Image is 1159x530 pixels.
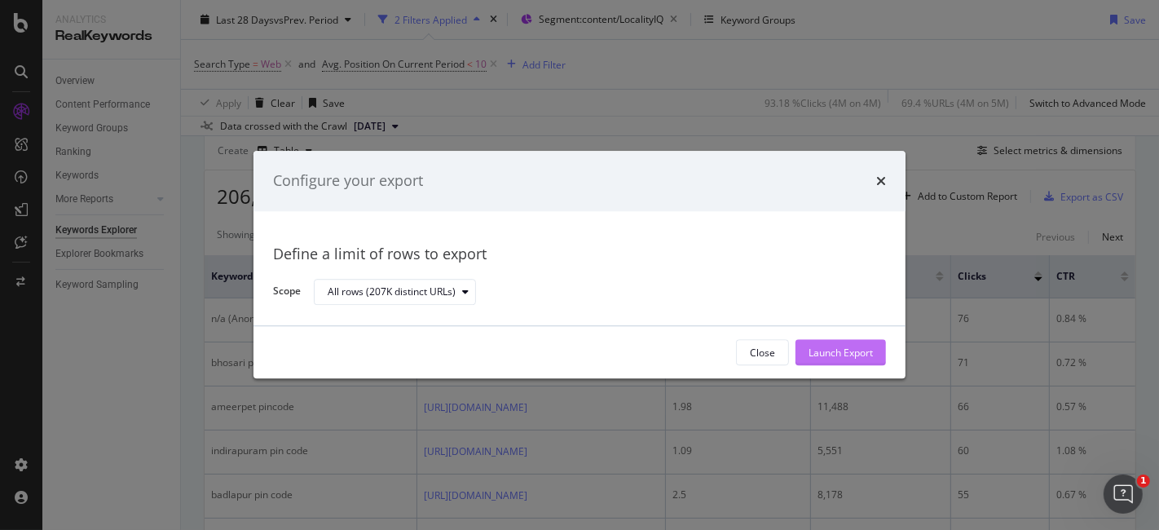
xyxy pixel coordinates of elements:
[273,285,301,303] label: Scope
[1137,475,1150,488] span: 1
[314,279,476,305] button: All rows (207K distinct URLs)
[328,287,456,297] div: All rows (207K distinct URLs)
[273,170,423,192] div: Configure your export
[809,346,873,360] div: Launch Export
[750,346,775,360] div: Close
[253,151,906,378] div: modal
[1104,475,1143,514] iframe: Intercom live chat
[273,244,886,265] div: Define a limit of rows to export
[795,340,886,366] button: Launch Export
[876,170,886,192] div: times
[736,340,789,366] button: Close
